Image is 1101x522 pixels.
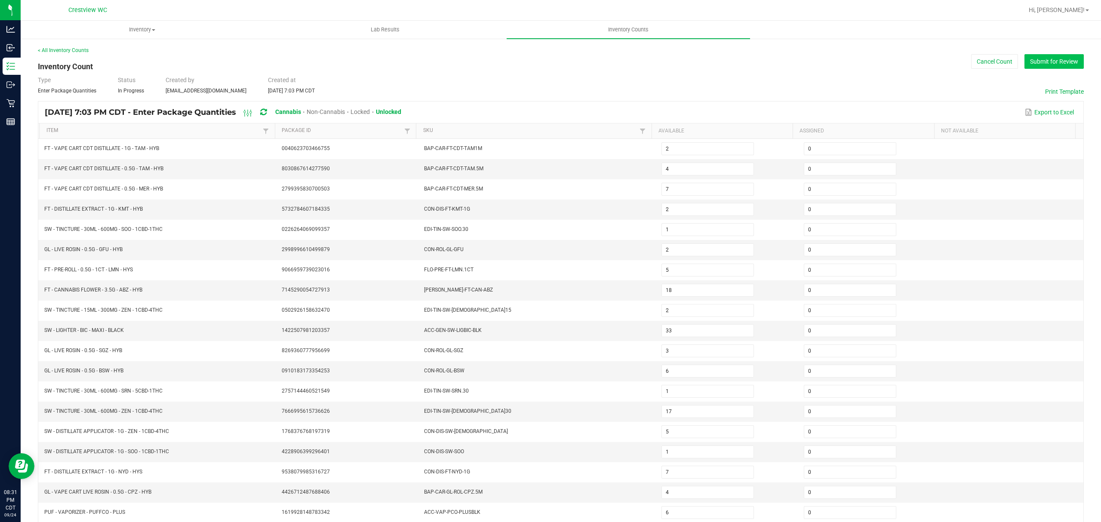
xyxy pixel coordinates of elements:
span: 7666995615736626 [282,408,330,414]
a: < All Inventory Counts [38,47,89,53]
span: Crestview WC [68,6,107,14]
span: FT - VAPE CART CDT DISTILLATE - 1G - TAM - HYB [44,145,159,151]
span: 2998996610499879 [282,246,330,252]
span: Created by [166,77,194,83]
span: 8030867614277590 [282,166,330,172]
span: 0502926158632470 [282,307,330,313]
span: 9538079985316727 [282,469,330,475]
span: BAP-CAR-GL-ROL-CPZ.5M [424,489,483,495]
span: SW - TINCTURE - 30ML - 600MG - SRN - 5CBD-1THC [44,388,163,394]
span: Unlocked [376,108,401,115]
button: Export to Excel [1023,105,1076,120]
inline-svg: Retail [6,99,15,107]
iframe: Resource center [9,453,34,479]
span: 0910183173354253 [282,368,330,374]
inline-svg: Analytics [6,25,15,34]
span: CON-ROL-GL-BSW [424,368,464,374]
span: 2757144460521549 [282,388,330,394]
span: EDI-TIN-SW-SRN.30 [424,388,469,394]
span: Status [118,77,135,83]
span: Inventory [21,26,263,34]
span: BAP-CAR-FT-CDT-TAM1M [424,145,482,151]
span: GL - LIVE ROSIN - 0.5G - GFU - HYB [44,246,123,252]
p: 09/24 [4,512,17,518]
a: ItemSortable [46,127,261,134]
span: CON-DIS-SW-[DEMOGRAPHIC_DATA] [424,428,508,434]
span: EDI-TIN-SW-[DEMOGRAPHIC_DATA]15 [424,307,511,313]
button: Submit for Review [1024,54,1084,69]
span: Non-Cannabis [307,108,345,115]
button: Cancel Count [971,54,1018,69]
span: Inventory Count [38,62,93,71]
span: FT - DISTILLATE EXTRACT - 1G - KMT - HYB [44,206,143,212]
span: CON-DIS-SW-SOO [424,448,464,454]
th: Available [652,123,793,139]
span: ACC-VAP-PCO-PLUSBLK [424,509,480,515]
a: Lab Results [264,21,507,39]
span: Lab Results [359,26,411,34]
span: FT - PRE-ROLL - 0.5G - 1CT - LMN - HYS [44,267,133,273]
span: SW - TINCTURE - 30ML - 600MG - SOO - 1CBD-1THC [44,226,163,232]
th: Not Available [934,123,1076,139]
span: Cannabis [275,108,301,115]
span: BAP-CAR-FT-CDT-MER.5M [424,186,483,192]
span: EDI-TIN-SW-SOO.30 [424,226,468,232]
button: Print Template [1045,87,1084,96]
a: Inventory [21,21,264,39]
span: GL - VAPE CART LIVE ROSIN - 0.5G - CPZ - HYB [44,489,151,495]
span: Enter Package Quantities [38,88,96,94]
span: BAP-CAR-FT-CDT-TAM.5M [424,166,483,172]
span: SW - TINCTURE - 30ML - 600MG - ZEN - 1CBD-4THC [44,408,163,414]
span: 1768376768197319 [282,428,330,434]
span: In Progress [118,88,144,94]
span: CON-ROL-GL-GFU [424,246,464,252]
a: Filter [402,126,412,136]
span: 8269360777956699 [282,347,330,353]
span: [EMAIL_ADDRESS][DOMAIN_NAME] [166,88,246,94]
span: 1422507981203357 [282,327,330,333]
span: Created at [268,77,296,83]
div: [DATE] 7:03 PM CDT - Enter Package Quantities [45,104,408,120]
span: 7145290054727913 [282,287,330,293]
p: 08:31 PM CDT [4,488,17,512]
span: 4426712487688406 [282,489,330,495]
span: SW - DISTILLATE APPLICATOR - 1G - ZEN - 1CBD-4THC [44,428,169,434]
span: FT - CANNABIS FLOWER - 3.5G - ABZ - HYB [44,287,142,293]
span: FLO-PRE-FT-LMN.1CT [424,267,474,273]
span: SW - TINCTURE - 15ML - 300MG - ZEN - 1CBD-4THC [44,307,163,313]
span: CON-ROL-GL-SGZ [424,347,463,353]
a: Filter [637,126,648,136]
span: GL - LIVE ROSIN - 0.5G - SGZ - HYB [44,347,122,353]
a: SKUSortable [423,127,638,134]
span: 0226264069099357 [282,226,330,232]
span: Inventory Counts [597,26,660,34]
span: Type [38,77,51,83]
span: EDI-TIN-SW-[DEMOGRAPHIC_DATA]30 [424,408,511,414]
span: ACC-GEN-SW-LIGBIC-BLK [424,327,482,333]
inline-svg: Inbound [6,43,15,52]
span: 0040623703466755 [282,145,330,151]
span: CON-DIS-FT-NYD-1G [424,469,470,475]
inline-svg: Outbound [6,80,15,89]
span: FT - DISTILLATE EXTRACT - 1G - NYD - HYS [44,469,142,475]
span: [PERSON_NAME]-FT-CAN-ABZ [424,287,493,293]
span: SW - LIGHTER - BIC - MAXI - BLACK [44,327,124,333]
span: 5732784607184335 [282,206,330,212]
a: Inventory Counts [507,21,750,39]
span: Hi, [PERSON_NAME]! [1029,6,1085,13]
span: FT - VAPE CART CDT DISTILLATE - 0.5G - MER - HYB [44,186,163,192]
span: 1619928148783342 [282,509,330,515]
span: FT - VAPE CART CDT DISTILLATE - 0.5G - TAM - HYB [44,166,163,172]
span: SW - DISTILLATE APPLICATOR - 1G - SOO - 1CBD-1THC [44,448,169,454]
span: GL - LIVE ROSIN - 0.5G - BSW - HYB [44,368,123,374]
span: 9066959739023016 [282,267,330,273]
span: 4228906399296401 [282,448,330,454]
span: PUF - VAPORIZER - PUFFCO - PLUS [44,509,125,515]
inline-svg: Reports [6,117,15,126]
span: CON-DIS-FT-KMT-1G [424,206,470,212]
th: Assigned [793,123,934,139]
inline-svg: Inventory [6,62,15,71]
a: Package IdSortable [282,127,402,134]
a: Filter [261,126,271,136]
span: [DATE] 7:03 PM CDT [268,88,315,94]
